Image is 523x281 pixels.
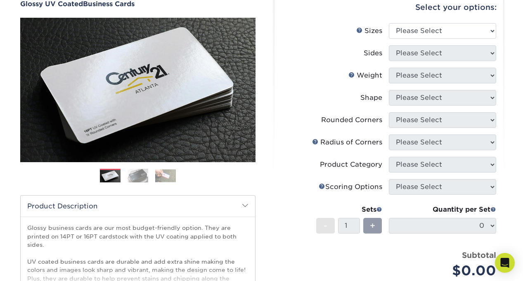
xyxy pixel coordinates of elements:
div: Radius of Corners [312,137,382,147]
div: Sides [364,48,382,58]
div: Sizes [356,26,382,36]
div: Quantity per Set [389,205,496,215]
div: Scoring Options [319,182,382,192]
div: Product Category [320,160,382,170]
div: Rounded Corners [321,115,382,125]
div: Sets [316,205,382,215]
h2: Product Description [21,196,255,217]
div: $0.00 [395,261,496,281]
span: + [370,220,375,232]
div: Shape [360,93,382,103]
span: - [324,220,327,232]
div: Weight [348,71,382,80]
div: Open Intercom Messenger [495,253,515,273]
img: Business Cards 03 [155,169,176,182]
img: Business Cards 01 [100,166,121,187]
iframe: Google Customer Reviews [2,256,70,278]
strong: Subtotal [462,250,496,260]
img: Business Cards 02 [128,168,148,183]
